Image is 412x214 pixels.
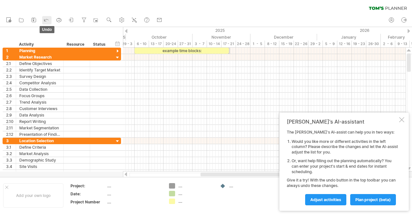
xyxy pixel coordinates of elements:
[6,163,16,170] div: 3.4
[6,54,16,60] div: 2
[178,41,192,47] div: 27 - 31
[19,80,60,86] div: Competitor Analysis
[6,86,16,92] div: 2.5
[164,41,178,47] div: 20-24
[19,73,60,79] div: Survey Design
[221,41,236,47] div: 17 - 21
[19,163,60,170] div: Site Visits
[308,41,323,47] div: 29 - 2
[19,151,60,157] div: Market Analysis
[107,199,161,205] div: ....
[19,54,60,60] div: Market Research
[70,191,106,197] div: Date:
[229,183,264,189] div: ....
[287,130,398,205] div: The [PERSON_NAME]'s AI-assist can help you in two ways: Give it a try! With the undo button in th...
[19,144,60,150] div: Define Criteria
[178,199,213,204] div: ....
[107,183,161,189] div: ....
[207,41,221,47] div: 10 - 14
[3,183,63,208] div: Add your own logo
[305,194,346,205] a: Adjust activities
[317,34,381,41] div: January 2026
[250,41,265,47] div: 1 - 5
[19,157,60,163] div: Demographic Study
[42,16,51,24] a: undo
[350,194,396,205] a: plan project (beta)
[6,157,16,163] div: 3.3
[19,41,60,48] div: Activity
[6,67,16,73] div: 2.2
[19,112,60,118] div: Data Analysis
[6,48,16,54] div: 1
[6,60,16,67] div: 2.1
[6,151,16,157] div: 3.2
[70,199,106,205] div: Project Number
[6,170,16,176] div: 3.5
[107,191,161,197] div: ....
[126,34,192,41] div: October 2025
[19,99,60,105] div: Trend Analysis
[93,41,107,48] div: Status
[6,73,16,79] div: 2.3
[292,139,398,155] li: Would you like more or different activities in the left column? Please describe the changes and l...
[6,144,16,150] div: 3.1
[192,34,250,41] div: November 2025
[19,106,60,112] div: Customer Interviews
[19,67,60,73] div: Identify Target Market
[6,99,16,105] div: 2.7
[250,34,317,41] div: December 2025
[287,118,398,125] div: [PERSON_NAME]'s AI-assistant
[6,118,16,125] div: 2.10
[279,41,294,47] div: 15 - 19
[6,93,16,99] div: 2.6
[294,41,308,47] div: 22 - 26
[19,125,60,131] div: Market Segmentation
[352,41,366,47] div: 19 - 23
[6,125,16,131] div: 2.11
[178,183,213,189] div: ....
[323,41,337,47] div: 5 - 9
[178,191,213,196] div: ....
[6,80,16,86] div: 2.4
[366,41,381,47] div: 26-30
[19,86,60,92] div: Data Collection
[19,170,60,176] div: Property Listings
[292,158,398,174] li: Or, want help filling out the planning automatically? You can enter your project's start & end da...
[135,41,149,47] div: 6 - 10
[70,183,106,189] div: Project:
[149,41,164,47] div: 13 - 17
[135,48,229,54] div: example time blocks:
[337,41,352,47] div: 12 - 16
[19,60,60,67] div: Define Objectives
[355,197,391,202] span: plan project (beta)
[6,112,16,118] div: 2.9
[6,131,16,137] div: 2.12
[192,41,207,47] div: 3 - 7
[395,41,410,47] div: 9 - 13
[19,118,60,125] div: Report Writing
[381,41,395,47] div: 2 - 6
[265,41,279,47] div: 8 - 12
[19,48,60,54] div: Planning
[67,41,86,48] div: Resource
[6,106,16,112] div: 2.8
[40,26,55,33] span: undo
[310,197,341,202] span: Adjust activities
[19,93,60,99] div: Focus Groups
[236,41,250,47] div: 24 - 28
[6,138,16,144] div: 3
[19,138,60,144] div: Location Selection
[19,131,60,137] div: Presentation of Findings
[120,41,135,47] div: 29 - 3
